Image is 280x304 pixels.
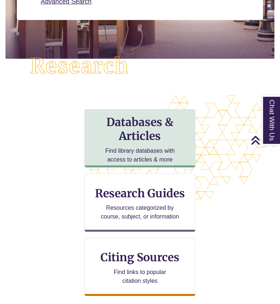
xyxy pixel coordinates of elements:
a: Research Guides Resources categorized by course, subject, or information [84,174,196,232]
p: Resources categorized by course, subject, or information [101,204,179,221]
a: Back to Top [251,135,278,145]
a: Databases & Articles Find library databases with access to articles & more [84,109,196,168]
p: Find links to popular citation styles [105,268,176,286]
h3: Citing Sources [95,251,185,265]
h3: Databases & Articles [91,115,189,143]
img: Research [19,45,140,87]
a: Citing Sources Find links to popular citation styles [84,238,196,296]
p: Find library databases with access to articles & more [101,147,179,164]
h3: Research Guides [91,186,189,200]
